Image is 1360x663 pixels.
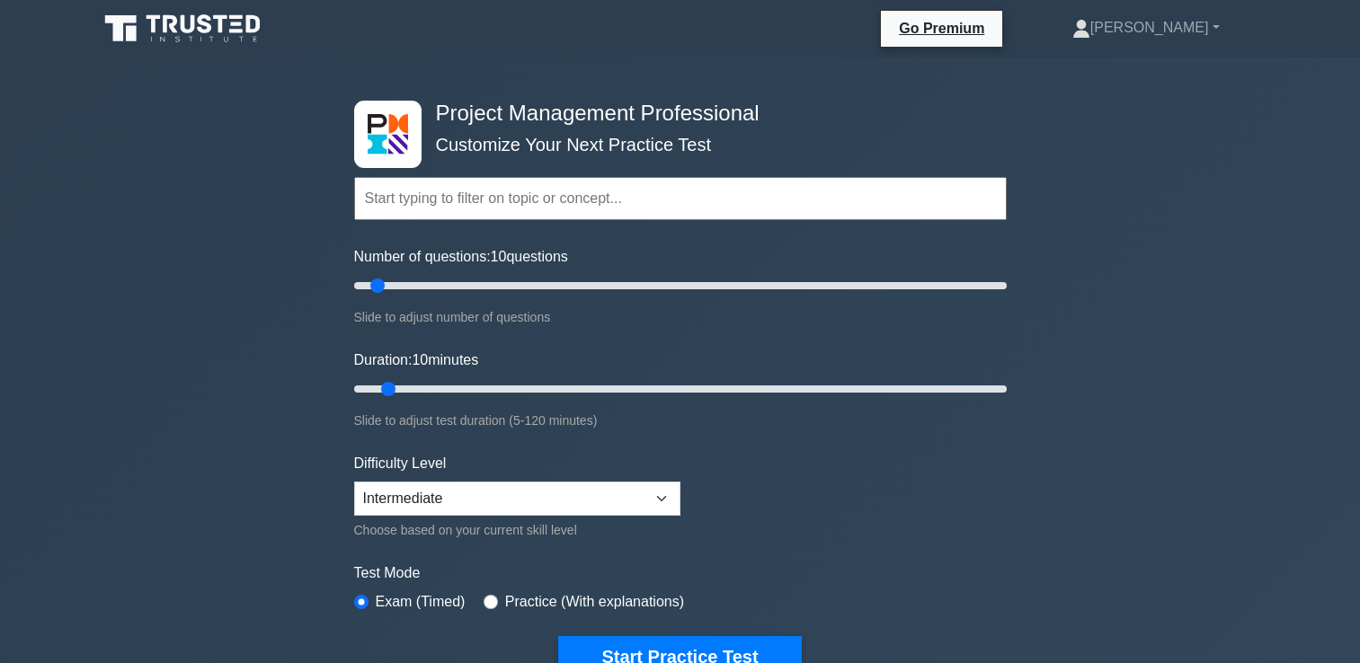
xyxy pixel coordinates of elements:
[1029,10,1263,46] a: [PERSON_NAME]
[354,562,1007,584] label: Test Mode
[505,591,684,613] label: Practice (With explanations)
[429,101,919,127] h4: Project Management Professional
[354,453,447,474] label: Difficulty Level
[491,249,507,264] span: 10
[354,177,1007,220] input: Start typing to filter on topic or concept...
[354,349,479,371] label: Duration: minutes
[354,246,568,268] label: Number of questions: questions
[376,591,466,613] label: Exam (Timed)
[412,352,428,367] span: 10
[354,410,1007,431] div: Slide to adjust test duration (5-120 minutes)
[354,306,1007,328] div: Slide to adjust number of questions
[888,17,995,40] a: Go Premium
[354,519,680,541] div: Choose based on your current skill level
